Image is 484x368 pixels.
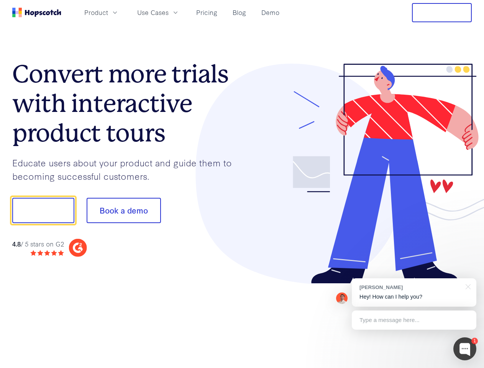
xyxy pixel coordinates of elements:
button: Book a demo [87,198,161,223]
a: Blog [230,6,249,19]
a: Pricing [193,6,220,19]
div: Type a message here... [352,310,476,330]
button: Use Cases [133,6,184,19]
strong: 4.8 [12,239,21,248]
img: Mark Spera [336,292,348,304]
a: Demo [258,6,282,19]
button: Show me! [12,198,74,223]
div: / 5 stars on G2 [12,239,64,249]
div: [PERSON_NAME] [359,284,461,291]
span: Use Cases [137,8,169,17]
div: 1 [471,338,478,344]
button: Free Trial [412,3,472,22]
a: Home [12,8,61,17]
p: Educate users about your product and guide them to becoming successful customers. [12,156,242,182]
span: Product [84,8,108,17]
h1: Convert more trials with interactive product tours [12,59,242,148]
p: Hey! How can I help you? [359,293,469,301]
button: Product [80,6,123,19]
